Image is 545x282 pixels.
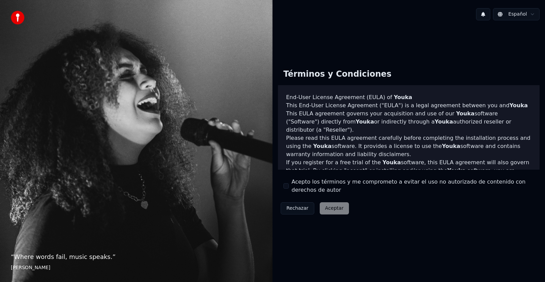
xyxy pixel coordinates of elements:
span: Youka [442,143,460,149]
span: Youka [383,159,401,166]
span: Youka [394,94,412,100]
img: youka [11,11,24,24]
span: Youka [447,167,466,174]
span: Youka [456,110,474,117]
p: This EULA agreement governs your acquisition and use of our software ("Software") directly from o... [286,110,531,134]
span: Youka [509,102,528,109]
span: Youka [356,118,374,125]
span: Youka [435,118,453,125]
p: Please read this EULA agreement carefully before completing the installation process and using th... [286,134,531,158]
span: Youka [313,143,332,149]
label: Acepto los términos y me comprometo a evitar el uso no autorizado de contenido con derechos de autor [292,178,534,194]
h3: End-User License Agreement (EULA) of [286,93,531,101]
button: Rechazar [281,202,314,214]
div: Términos y Condiciones [278,63,397,85]
p: “ Where words fail, music speaks. ” [11,252,262,262]
p: If you register for a free trial of the software, this EULA agreement will also govern that trial... [286,158,531,191]
footer: [PERSON_NAME] [11,264,262,271]
p: This End-User License Agreement ("EULA") is a legal agreement between you and [286,101,531,110]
